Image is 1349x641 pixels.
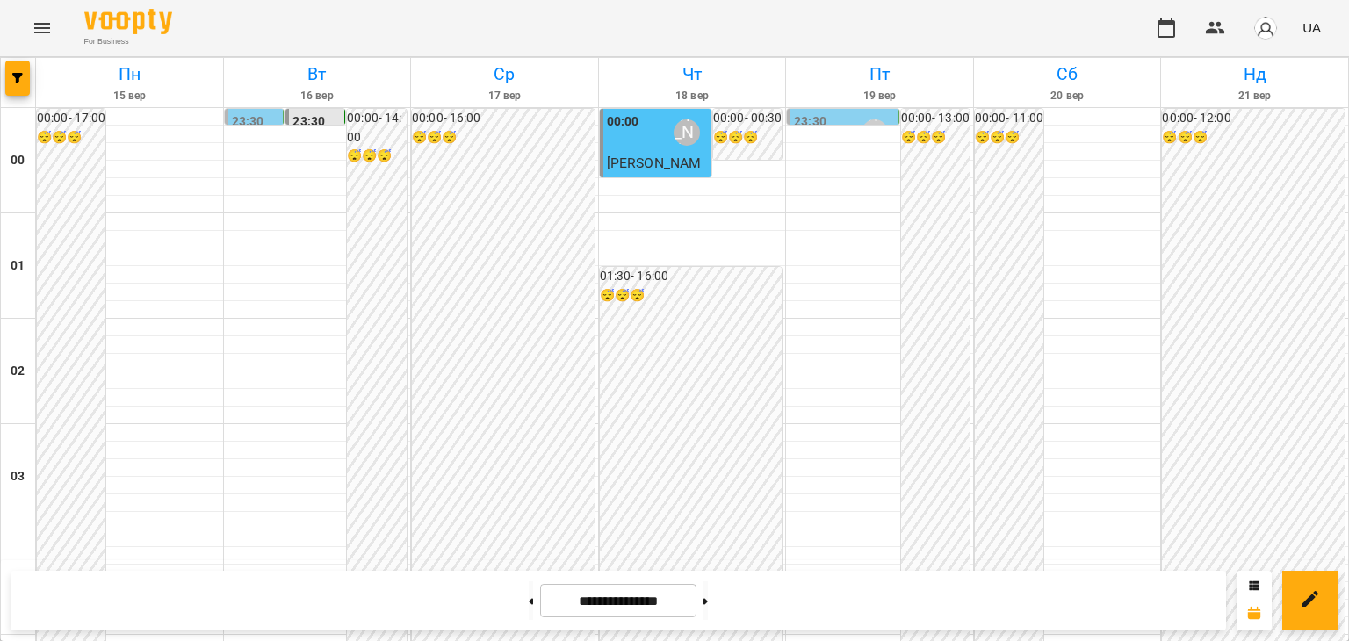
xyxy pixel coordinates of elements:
[607,112,639,132] label: 00:00
[1253,16,1278,40] img: avatar_s.png
[975,109,1043,128] h6: 00:00 - 11:00
[602,88,783,104] h6: 18 вер
[84,36,172,47] span: For Business
[713,109,782,128] h6: 00:00 - 00:30
[1162,109,1345,128] h6: 00:00 - 12:00
[901,128,970,148] h6: 😴😴😴
[412,109,595,128] h6: 00:00 - 16:00
[11,256,25,276] h6: 01
[11,362,25,381] h6: 02
[1164,61,1345,88] h6: Нд
[414,88,595,104] h6: 17 вер
[21,7,63,49] button: Menu
[977,88,1158,104] h6: 20 вер
[412,128,595,148] h6: 😴😴😴
[37,128,105,148] h6: 😴😴😴
[292,112,325,132] label: 23:30
[713,128,782,148] h6: 😴😴😴
[600,286,783,306] h6: 😴😴😴
[1295,11,1328,44] button: UA
[794,112,826,132] label: 23:30
[347,147,407,166] h6: 😴😴😴
[602,61,783,88] h6: Чт
[789,88,970,104] h6: 19 вер
[1162,128,1345,148] h6: 😴😴😴
[1164,88,1345,104] h6: 21 вер
[789,61,970,88] h6: Пт
[600,267,783,286] h6: 01:30 - 16:00
[977,61,1158,88] h6: Сб
[975,128,1043,148] h6: 😴😴😴
[11,151,25,170] h6: 00
[607,155,702,192] span: [PERSON_NAME]
[37,109,105,128] h6: 00:00 - 17:00
[414,61,595,88] h6: Ср
[347,109,407,147] h6: 00:00 - 14:00
[1302,18,1321,37] span: UA
[232,112,264,132] label: 23:30
[84,9,172,34] img: Voopty Logo
[227,88,408,104] h6: 16 вер
[39,88,220,104] h6: 15 вер
[227,61,408,88] h6: Вт
[674,119,700,146] div: Мосюра Лариса
[862,119,888,146] div: Мосюра Лариса
[901,109,970,128] h6: 00:00 - 13:00
[39,61,220,88] h6: Пн
[11,467,25,486] h6: 03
